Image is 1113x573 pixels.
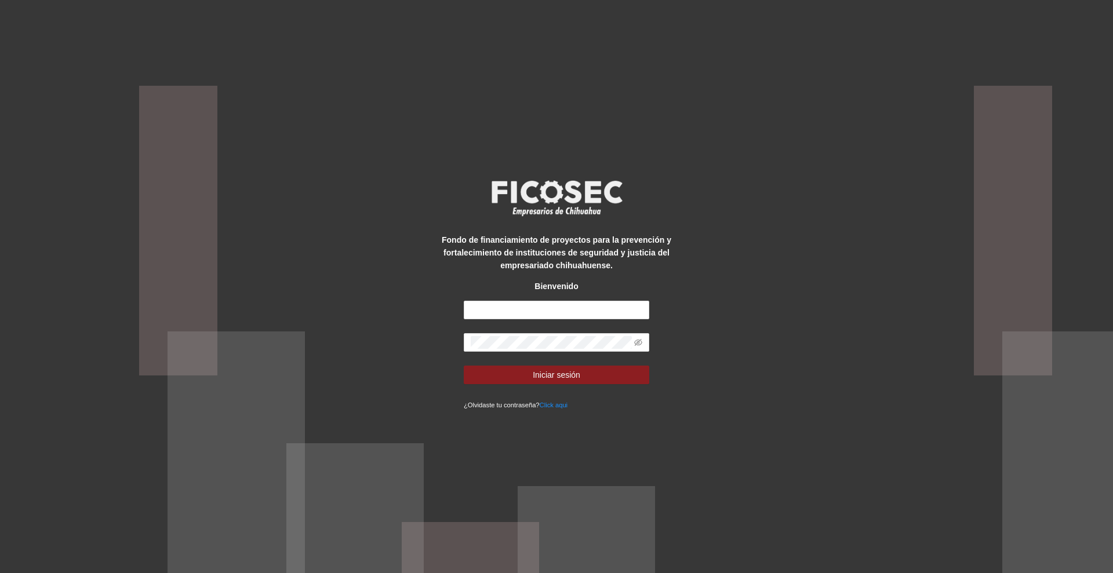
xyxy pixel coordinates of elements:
[540,402,568,408] a: Click aqui
[534,282,578,291] strong: Bienvenido
[484,177,629,220] img: logo
[533,368,580,381] span: Iniciar sesión
[464,402,568,408] small: ¿Olvidaste tu contraseña?
[442,235,671,270] strong: Fondo de financiamiento de proyectos para la prevención y fortalecimiento de instituciones de seg...
[464,366,649,384] button: Iniciar sesión
[634,338,642,346] span: eye-invisible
